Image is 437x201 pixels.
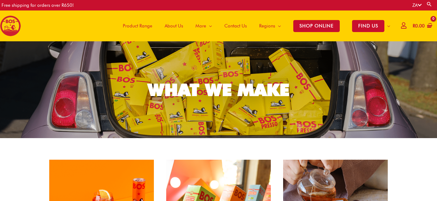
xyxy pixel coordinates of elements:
[352,20,384,32] span: FIND US
[413,23,415,29] span: R
[189,10,218,41] a: More
[426,1,432,7] a: Search button
[413,23,425,29] bdi: 0.00
[253,10,287,41] a: Regions
[287,10,346,41] a: SHOP ONLINE
[165,17,183,35] span: About Us
[411,19,432,33] a: View Shopping Cart, empty
[123,17,152,35] span: Product Range
[224,17,247,35] span: Contact Us
[293,20,340,32] span: SHOP ONLINE
[218,10,253,41] a: Contact Us
[117,10,158,41] a: Product Range
[195,17,206,35] span: More
[158,10,189,41] a: About Us
[259,17,275,35] span: Regions
[412,2,422,8] a: ZA
[112,10,396,41] nav: Site Navigation
[148,81,289,98] div: WHAT WE MAKE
